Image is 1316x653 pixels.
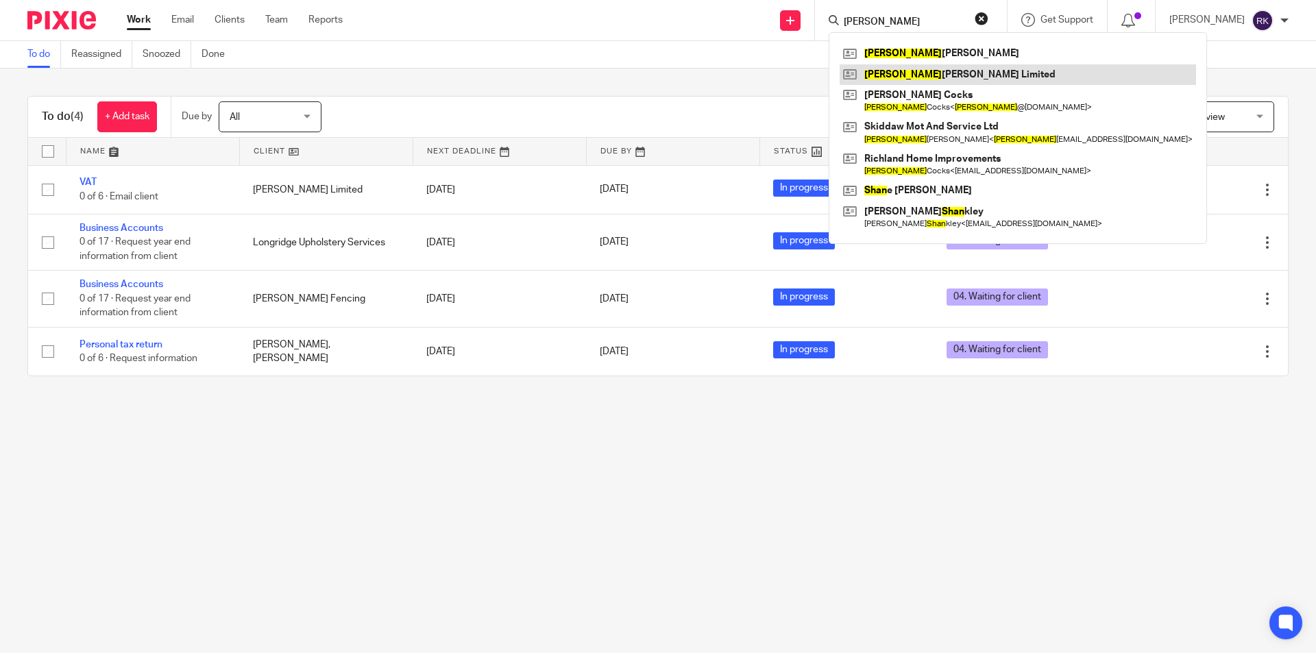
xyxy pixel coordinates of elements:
button: Clear [975,12,988,25]
td: [DATE] [413,165,586,214]
img: Pixie [27,11,96,29]
p: [PERSON_NAME] [1169,13,1245,27]
a: Personal tax return [80,340,162,349]
a: Reassigned [71,41,132,68]
span: 0 of 17 · Request year end information from client [80,294,191,318]
td: [DATE] [413,214,586,270]
a: Clients [215,13,245,27]
p: Due by [182,110,212,123]
span: 04. Waiting for client [947,288,1048,306]
span: [DATE] [600,347,629,356]
span: (4) [71,111,84,122]
td: Longridge Upholstery Services [239,214,413,270]
span: [DATE] [600,238,629,247]
span: [DATE] [600,294,629,304]
a: Business Accounts [80,280,163,289]
td: [DATE] [413,271,586,327]
span: In progress [773,288,835,306]
td: [PERSON_NAME] Fencing [239,271,413,327]
a: Reports [308,13,343,27]
a: Team [265,13,288,27]
span: All [230,112,240,122]
span: In progress [773,341,835,358]
a: Work [127,13,151,27]
span: 0 of 17 · Request year end information from client [80,238,191,262]
a: Done [202,41,235,68]
span: 04. Waiting for client [947,341,1048,358]
td: [PERSON_NAME], [PERSON_NAME] [239,327,413,375]
span: Get Support [1040,15,1093,25]
span: 0 of 6 · Request information [80,354,197,363]
a: Snoozed [143,41,191,68]
a: Business Accounts [80,223,163,233]
input: Search [842,16,966,29]
td: [PERSON_NAME] Limited [239,165,413,214]
h1: To do [42,110,84,124]
img: svg%3E [1252,10,1274,32]
a: VAT [80,177,97,187]
span: In progress [773,232,835,249]
span: In progress [773,180,835,197]
span: [DATE] [600,185,629,195]
td: [DATE] [413,327,586,375]
a: Email [171,13,194,27]
a: To do [27,41,61,68]
span: 0 of 6 · Email client [80,192,158,201]
a: + Add task [97,101,157,132]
